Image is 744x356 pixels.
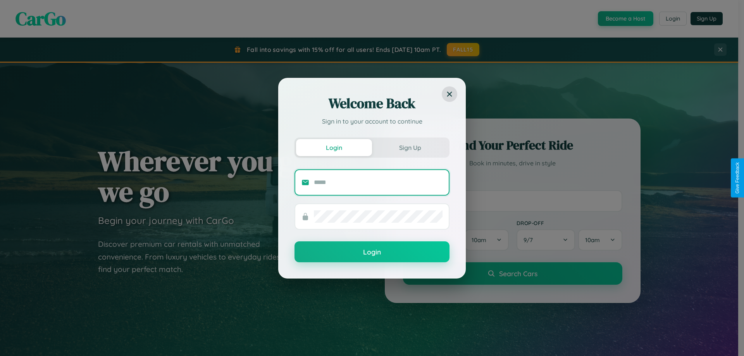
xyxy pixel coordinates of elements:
[296,139,372,156] button: Login
[294,241,449,262] button: Login
[372,139,448,156] button: Sign Up
[294,117,449,126] p: Sign in to your account to continue
[735,162,740,194] div: Give Feedback
[294,94,449,113] h2: Welcome Back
